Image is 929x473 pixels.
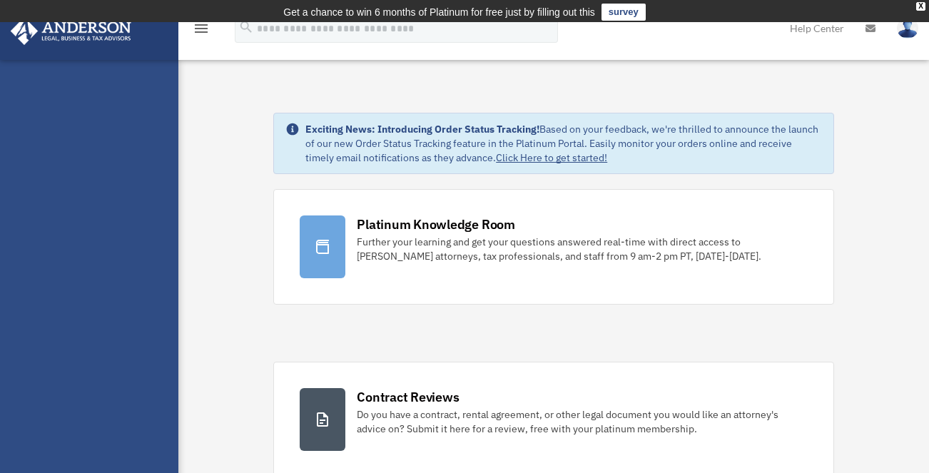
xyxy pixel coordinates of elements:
[357,407,808,436] div: Do you have a contract, rental agreement, or other legal document you would like an attorney's ad...
[193,20,210,37] i: menu
[305,122,822,165] div: Based on your feedback, we're thrilled to announce the launch of our new Order Status Tracking fe...
[496,151,607,164] a: Click Here to get started!
[357,388,459,406] div: Contract Reviews
[283,4,595,21] div: Get a chance to win 6 months of Platinum for free just by filling out this
[238,19,254,35] i: search
[897,18,918,39] img: User Pic
[357,215,515,233] div: Platinum Knowledge Room
[193,25,210,37] a: menu
[916,2,925,11] div: close
[305,123,539,136] strong: Exciting News: Introducing Order Status Tracking!
[273,189,834,305] a: Platinum Knowledge Room Further your learning and get your questions answered real-time with dire...
[601,4,646,21] a: survey
[357,235,808,263] div: Further your learning and get your questions answered real-time with direct access to [PERSON_NAM...
[6,17,136,45] img: Anderson Advisors Platinum Portal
